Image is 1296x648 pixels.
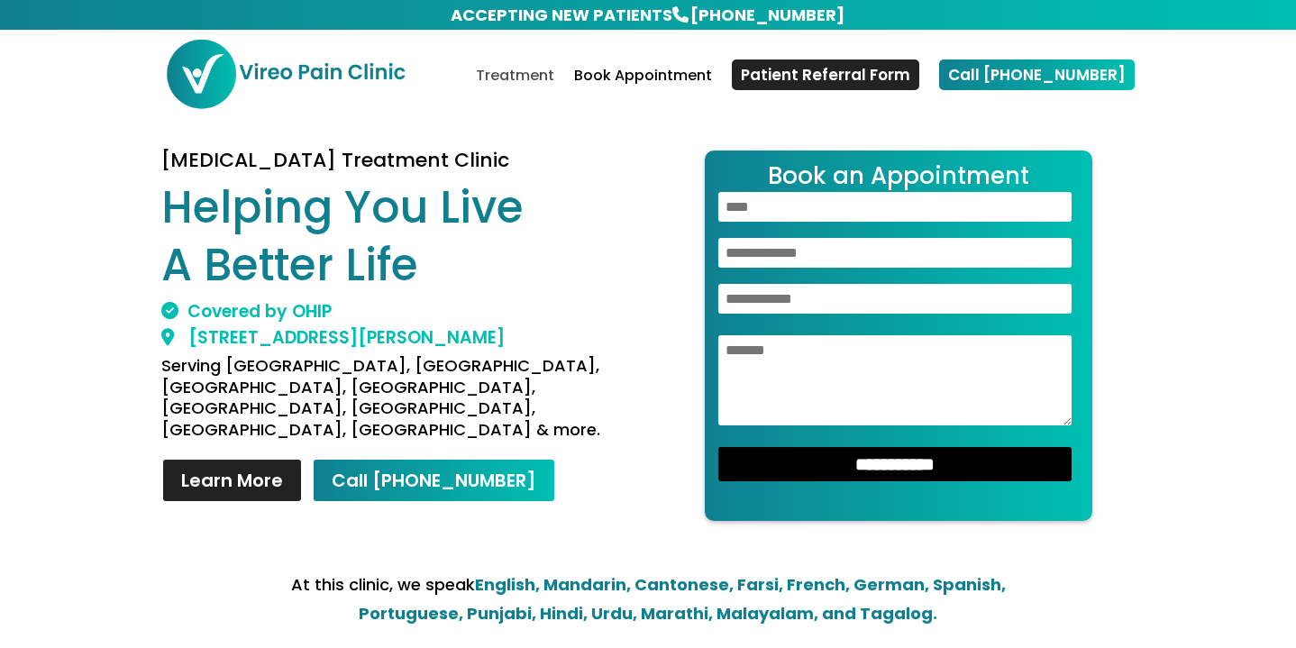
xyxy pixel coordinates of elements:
a: Call [PHONE_NUMBER] [939,59,1135,90]
img: Vireo Pain Clinic [165,38,406,110]
a: [PHONE_NUMBER] [689,2,846,28]
h2: Book an Appointment [718,164,1079,192]
h3: [MEDICAL_DATA] Treatment Clinic [161,151,634,179]
form: Contact form [705,151,1092,521]
h2: Covered by OHIP [161,303,634,329]
a: Learn More [161,458,303,503]
a: [STREET_ADDRESS][PERSON_NAME] [161,325,505,350]
a: Treatment [476,69,554,112]
a: Patient Referral Form [732,59,919,90]
h4: Serving [GEOGRAPHIC_DATA], [GEOGRAPHIC_DATA], [GEOGRAPHIC_DATA], [GEOGRAPHIC_DATA], [GEOGRAPHIC_D... [161,355,634,449]
strong: English, Mandarin, Cantonese, Farsi, French, German, Spanish, Portuguese, Punjabi, Hindi, Urdu, M... [359,573,1006,625]
a: Call [PHONE_NUMBER] [312,458,556,503]
a: Book Appointment [574,69,712,112]
h1: Helping You Live A Better Life [161,179,634,303]
p: At this clinic, we speak [287,570,1009,628]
